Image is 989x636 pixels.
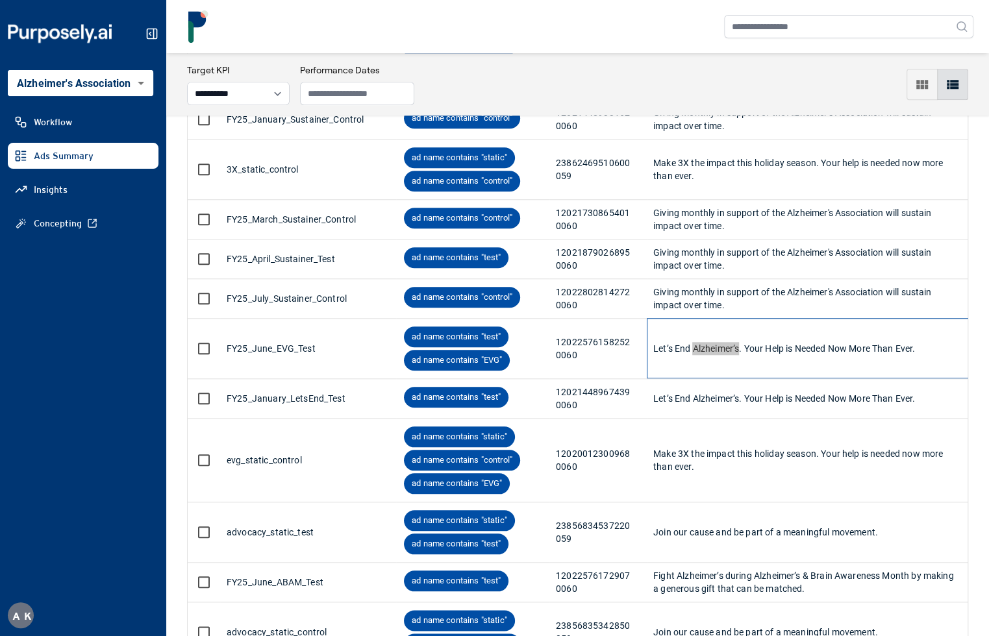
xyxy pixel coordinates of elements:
span: ad name contains "static" [404,515,515,527]
div: FY25_January_Sustainer_Control [227,100,390,139]
h3: Target KPI [187,64,290,77]
img: logo [182,10,214,43]
span: ad name contains "EVG" [404,354,510,367]
span: ad name contains "control" [404,175,520,188]
div: 120214489674390060 [556,379,640,418]
span: ad name contains "control" [404,454,520,467]
span: ad name contains "test" [404,575,508,587]
a: Concepting [8,210,158,236]
div: 120228028142720060 [556,279,640,318]
span: ad name contains "static" [404,615,515,627]
div: Giving monthly in support of the Alzheimer's Association will sustain impact over time. [653,239,965,278]
div: 120218790268950060 [556,239,640,278]
span: Workflow [34,116,72,128]
div: Make​ 3X​ the​ impact this holiday season. Your help is needed now more than ever. [653,419,965,502]
div: FY25_June_EVG_Test [227,319,390,378]
span: ad name contains "control" [404,112,520,125]
span: ad name contains "control" [404,291,520,304]
div: 120225761582520060 [556,319,640,378]
div: Fight Alzheimer’s during Alzheimer’s & Brain Awareness Month by making a generous gift that can b... [653,563,965,602]
div: Join our cause and be part of a meaningful movement. [653,502,965,562]
div: Let’s End Alzheimer’s. Your Help is Needed Now More Than Ever. [653,319,965,378]
span: ad name contains "static" [404,431,515,443]
div: A K [8,602,34,628]
div: 23856834537220059 [556,502,640,562]
span: ad name contains "test" [404,538,508,550]
div: Giving monthly in support of the Alzheimer's Association will sustain impact over time. [653,100,965,139]
div: 120214489331620060 [556,100,640,139]
div: 120225761729070060 [556,563,640,602]
span: ad name contains "test" [404,252,508,264]
a: Insights [8,177,158,202]
div: FY25_June_ABAM_Test [227,563,390,602]
div: advocacy_static_test [227,502,390,562]
span: ad name contains "static" [404,152,515,164]
span: ad name contains "control" [404,212,520,225]
div: Make​ 3X​ the​ impact this holiday season. Your help is needed now more than ever. [653,140,965,199]
div: 120200123009680060 [556,419,640,502]
span: ad name contains "test" [404,331,508,343]
div: 3X_static_control [227,140,390,199]
span: Insights [34,183,68,196]
span: Ads Summary [34,149,94,162]
div: Alzheimer's Association [8,70,153,96]
span: Concepting [34,217,82,230]
div: 23862469510600059 [556,140,640,199]
a: Ads Summary [8,143,158,169]
div: FY25_January_LetsEnd_Test [227,379,390,418]
div: FY25_July_Sustainer_Control [227,279,390,318]
span: ad name contains "test" [404,391,508,404]
div: FY25_April_Sustainer_Test [227,239,390,278]
div: 120217308654010060 [556,200,640,239]
a: Workflow [8,109,158,135]
h3: Performance Dates [300,64,414,77]
button: AK [8,602,34,628]
span: ad name contains "EVG" [404,478,510,490]
div: evg_static_control [227,419,390,502]
div: Giving monthly in support of the Alzheimer's Association will sustain impact over time. [653,200,965,239]
div: Let’s End Alzheimer’s. Your Help is Needed Now More Than Ever. [653,379,965,418]
div: Giving monthly in support of the Alzheimer's Association will sustain impact over time. [653,279,965,318]
div: FY25_March_Sustainer_Control [227,200,390,239]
